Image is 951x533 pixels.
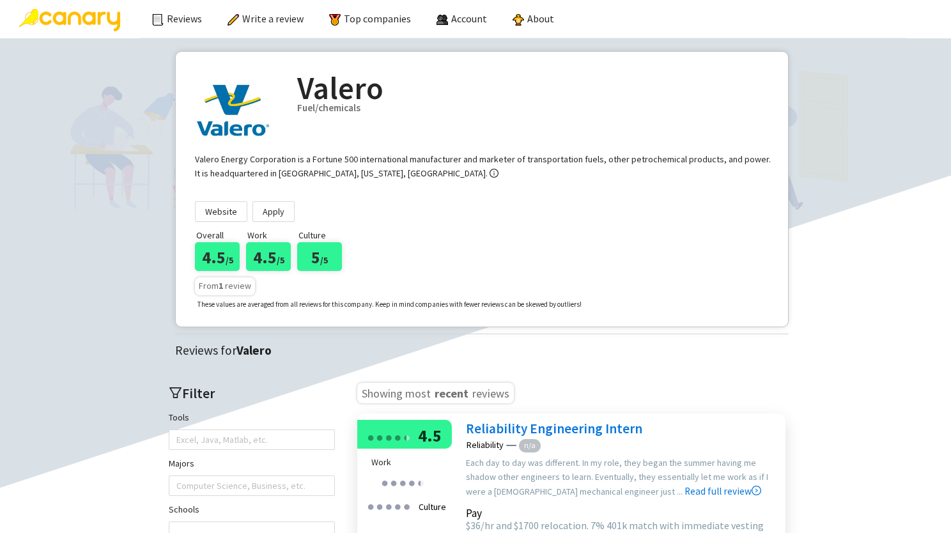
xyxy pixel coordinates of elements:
span: /5 [277,254,284,266]
div: 4.5 [195,242,240,271]
span: Account [451,12,487,25]
div: Reviews for [175,341,795,360]
span: From review [199,280,251,291]
h2: Filter [169,383,335,404]
div: ● [394,496,401,516]
span: right-circle [752,486,761,495]
span: /5 [226,254,233,266]
div: 4.5 [246,242,291,271]
p: Culture [298,228,348,242]
a: Apply [252,201,295,222]
p: Overall [196,228,246,242]
div: ● [417,472,424,492]
div: 5 [297,242,342,271]
div: Work [371,455,447,469]
img: people.png [437,14,448,26]
a: Reviews [152,12,202,25]
div: Culture [415,496,450,518]
a: Website [195,201,247,222]
div: ● [403,496,410,516]
span: info-circle [490,169,499,178]
div: ● [403,427,406,447]
a: About [513,12,554,25]
span: Apply [263,202,284,221]
h2: Valero [297,71,769,105]
a: Top companies [329,12,411,25]
div: ● [376,496,383,516]
span: recent [433,384,470,399]
div: Each day to day was different. In my role, they began the summer having me shadow other engineers... [466,456,779,499]
label: Tools [169,410,189,424]
img: Canary Logo [19,9,120,31]
a: Reliability Engineering Intern [466,420,642,437]
label: Majors [169,456,194,470]
a: Write a review [228,12,304,25]
div: ● [385,427,392,447]
span: n/a [519,439,541,452]
div: ● [376,427,383,447]
div: ● [390,472,398,492]
div: ● [367,427,375,447]
div: Reliability [467,440,504,449]
div: Valero Energy Corporation is a Fortune 500 international manufacturer and marketer of transportat... [195,153,771,179]
div: ● [403,427,410,447]
div: ● [408,472,415,492]
div: ● [367,496,375,516]
label: Schools [169,502,199,516]
span: Website [205,202,237,221]
a: Read full review [684,421,761,497]
div: ● [394,427,401,447]
h3: Showing most reviews [357,383,514,403]
p: Work [247,228,297,242]
div: ● [381,472,389,492]
div: ● [417,472,421,492]
input: Tools [176,432,179,447]
span: filter [169,386,182,399]
strong: Valero [236,343,272,358]
div: Pay [466,509,766,518]
img: Company Logo [195,71,272,148]
p: These values are averaged from all reviews for this company. Keep in mind companies with fewer re... [197,299,582,311]
div: ● [385,496,392,516]
div: Fuel/chemicals [297,100,769,116]
span: /5 [320,254,328,266]
b: 1 [219,280,223,291]
span: 4.5 [418,425,442,446]
div: ● [399,472,406,492]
